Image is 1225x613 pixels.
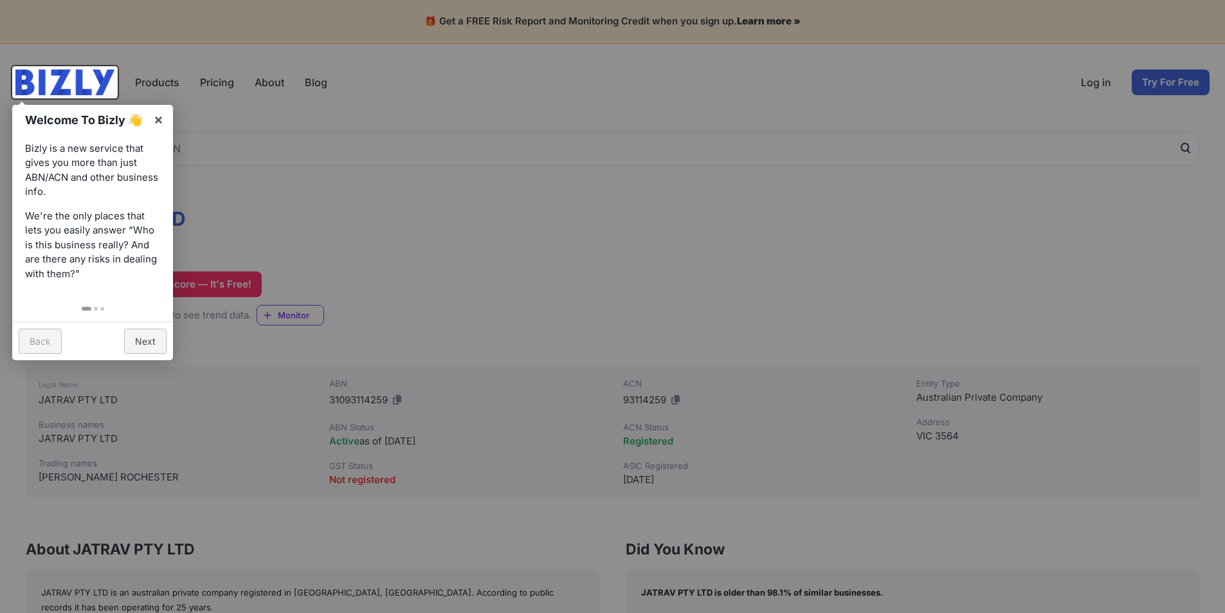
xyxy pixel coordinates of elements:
[25,111,147,129] h1: Welcome To Bizly 👋
[25,142,160,199] p: Bizly is a new service that gives you more than just ABN/ACN and other business info.
[124,329,167,354] a: Next
[19,329,62,354] a: Back
[144,105,173,134] a: ×
[25,209,160,282] p: We're the only places that lets you easily answer “Who is this business really? And are there any...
